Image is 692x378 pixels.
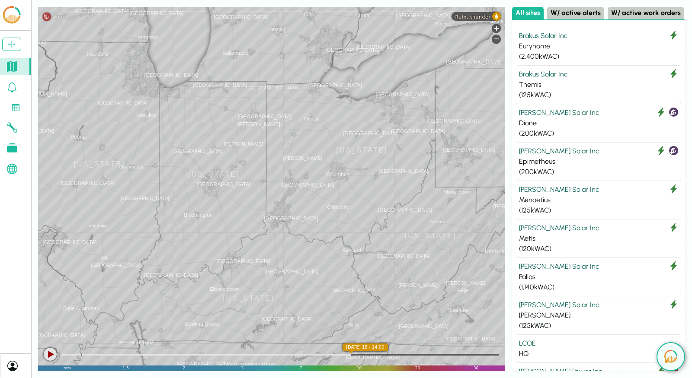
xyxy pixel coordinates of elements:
button: Brakus Solar Inc Themis (125kWAC) [516,66,682,104]
button: [PERSON_NAME] Solar Inc Epimetheus (200kWAC) [516,143,682,181]
div: HQ [519,349,678,359]
div: [PERSON_NAME] [519,310,678,321]
div: ( 125 kWAC) [519,90,678,100]
div: Dione [519,118,678,128]
div: ( 125 kWAC) [519,321,678,331]
div: Brakus Solar Inc [519,69,678,79]
div: [PERSON_NAME] Power Inc [519,366,678,377]
span: Rain, thunder [455,14,490,19]
button: W/ active alerts [547,7,604,19]
img: LCOE.ai [1,5,22,25]
button: W/ active work orders [608,7,684,19]
div: Zoom in [492,24,501,33]
div: Brakus Solar Inc [519,31,678,41]
button: Brakus Solar Inc Eurynome (2,400kWAC) [516,27,682,66]
div: Menoetius [519,195,678,205]
div: Themis [519,79,678,90]
div: [DATE] 18 - 14:00 [343,343,388,351]
button: [PERSON_NAME] Solar Inc Dione (200kWAC) [516,104,682,143]
div: Epimetheus [519,156,678,167]
div: [PERSON_NAME] Solar Inc [519,108,678,118]
div: ( 2,400 kWAC) [519,51,678,62]
img: open chat [664,350,677,363]
div: ( 200 kWAC) [519,128,678,139]
button: [PERSON_NAME] Solar Inc Menoetius (125kWAC) [516,181,682,219]
div: Metis [519,233,678,244]
div: local time [343,343,388,351]
div: ( 200 kWAC) [519,167,678,177]
div: [PERSON_NAME] Solar Inc [519,146,678,156]
div: Pallas [519,272,678,282]
button: LCOE HQ [516,335,682,363]
div: [PERSON_NAME] Solar Inc [519,223,678,233]
button: All sites [512,7,544,19]
div: ( 125 kWAC) [519,205,678,216]
div: [PERSON_NAME] Solar Inc [519,300,678,310]
div: Zoom out [492,35,501,44]
button: [PERSON_NAME] Solar Inc Metis (120kWAC) [516,219,682,258]
div: ( 120 kWAC) [519,244,678,254]
div: Select site list category [512,7,685,20]
div: [PERSON_NAME] Solar Inc [519,261,678,272]
div: Eurynome [519,41,678,51]
div: ( 1,140 kWAC) [519,282,678,292]
button: [PERSON_NAME] Solar Inc Pallas (1,140kWAC) [516,258,682,296]
button: [PERSON_NAME] Solar Inc [PERSON_NAME] (125kWAC) [516,296,682,335]
div: LCOE [519,338,678,349]
div: [PERSON_NAME] Solar Inc [519,184,678,195]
